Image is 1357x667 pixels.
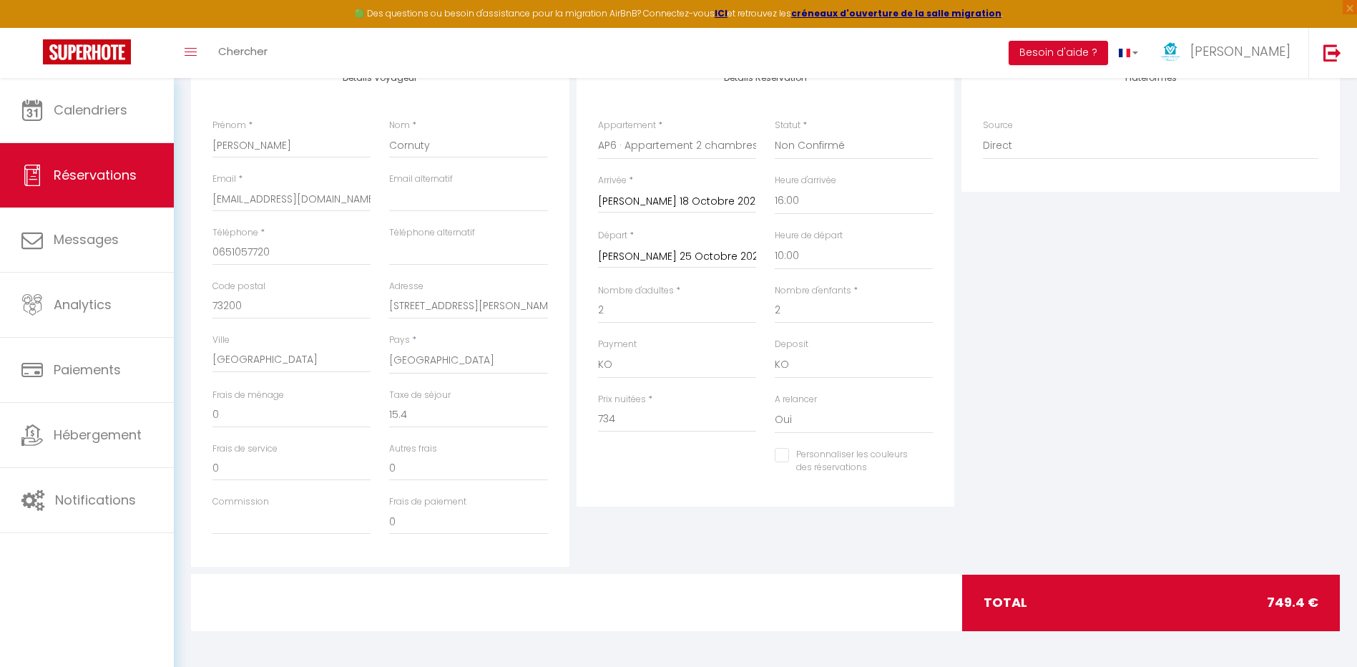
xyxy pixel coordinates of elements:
[54,296,112,313] span: Analytics
[775,119,800,132] label: Statut
[207,28,278,78] a: Chercher
[791,7,1001,19] a: créneaux d'ouverture de la salle migration
[43,39,131,64] img: Super Booking
[598,393,646,406] label: Prix nuitées
[212,442,278,456] label: Frais de service
[983,73,1318,83] h4: Plateformes
[54,166,137,184] span: Réservations
[1009,41,1108,65] button: Besoin d'aide ?
[389,119,410,132] label: Nom
[389,389,451,402] label: Taxe de séjour
[775,338,808,351] label: Deposit
[598,229,627,243] label: Départ
[715,7,728,19] a: ICI
[389,495,466,509] label: Frais de paiement
[212,495,269,509] label: Commission
[212,119,246,132] label: Prénom
[598,174,627,188] label: Arrivée
[389,442,437,456] label: Autres frais
[212,333,230,347] label: Ville
[55,491,136,509] span: Notifications
[54,361,121,379] span: Paiements
[598,73,934,83] h4: Détails Réservation
[54,426,142,444] span: Hébergement
[962,575,1340,631] div: total
[983,119,1013,132] label: Source
[212,172,236,186] label: Email
[1323,44,1341,62] img: logout
[1190,42,1290,60] span: [PERSON_NAME]
[389,333,410,347] label: Pays
[775,229,843,243] label: Heure de départ
[212,280,265,293] label: Code postal
[1160,41,1181,62] img: ...
[11,6,54,49] button: Ouvrir le widget de chat LiveChat
[389,172,453,186] label: Email alternatif
[54,101,127,119] span: Calendriers
[1267,593,1318,613] span: 749.4 €
[389,280,423,293] label: Adresse
[1149,28,1308,78] a: ... [PERSON_NAME]
[598,284,674,298] label: Nombre d'adultes
[212,389,284,402] label: Frais de ménage
[54,230,119,248] span: Messages
[218,44,268,59] span: Chercher
[775,393,817,406] label: A relancer
[775,284,851,298] label: Nombre d'enfants
[212,73,548,83] h4: Détails Voyageur
[389,226,475,240] label: Téléphone alternatif
[598,338,637,351] label: Payment
[212,226,258,240] label: Téléphone
[598,119,656,132] label: Appartement
[775,174,836,188] label: Heure d'arrivée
